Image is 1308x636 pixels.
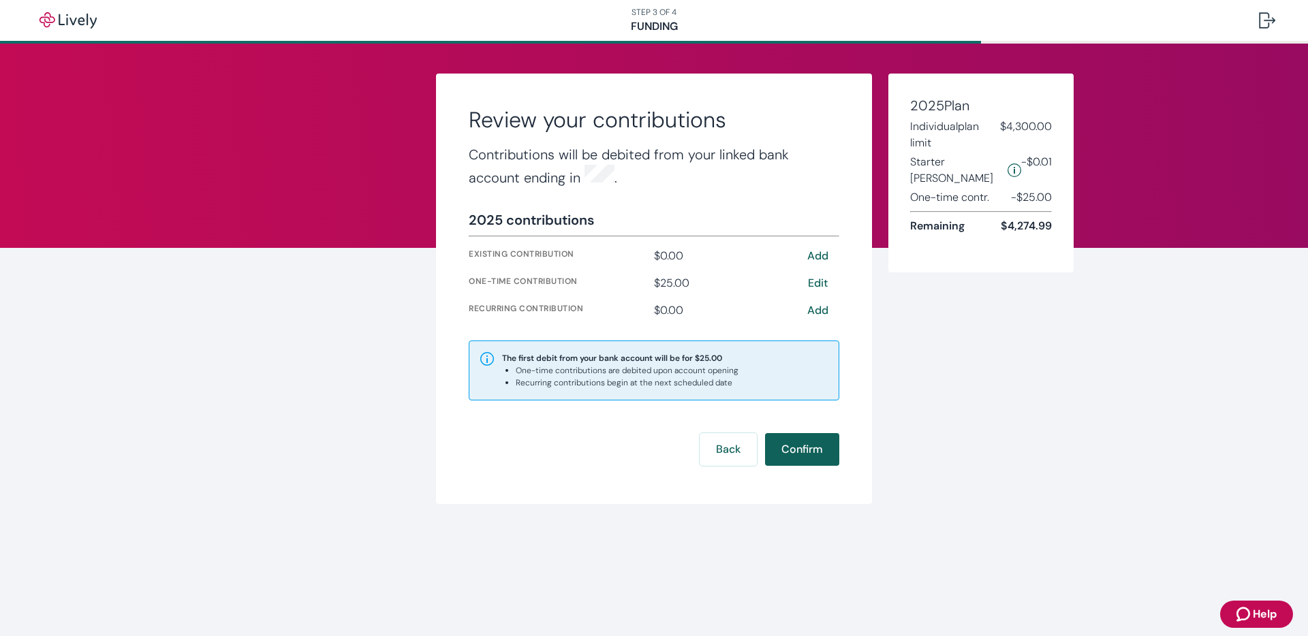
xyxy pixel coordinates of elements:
button: Lively will contribute $0.01 to establish your account [1008,154,1021,187]
div: 2025 contributions [469,210,594,230]
button: Edit [796,275,839,291]
button: Log out [1248,4,1286,37]
button: Confirm [765,433,839,466]
span: Help [1253,606,1277,622]
div: $0.00 [654,302,789,319]
img: Lively [30,12,106,29]
div: $25.00 [654,275,789,291]
span: Individual plan limit [910,118,1000,151]
button: Add [796,302,839,319]
span: One-time contr. [910,189,989,206]
div: $0.00 [654,248,789,264]
h4: Contributions will be debited from your linked bank account ending in . [469,144,839,188]
div: Existing contribution [469,248,649,264]
span: $4,300.00 [1000,118,1052,151]
li: Recurring contributions begin at the next scheduled date [516,377,738,389]
strong: The first debit from your bank account will be for $25.00 [502,353,722,364]
span: Starter [PERSON_NAME] [910,154,1002,187]
span: Remaining [910,218,965,234]
svg: Starter penny details [1008,163,1021,177]
svg: Zendesk support icon [1236,606,1253,622]
span: - $25.00 [1011,189,1052,206]
button: Add [796,248,839,264]
div: Recurring contribution [469,302,649,319]
button: Zendesk support iconHelp [1220,601,1293,628]
span: -$0.01 [1021,154,1052,187]
button: Back [700,433,757,466]
div: One-time contribution [469,275,649,291]
span: $4,274.99 [1001,218,1052,234]
h2: Review your contributions [469,106,839,133]
h4: 2025 Plan [910,95,1052,116]
li: One-time contributions are debited upon account opening [516,364,738,377]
